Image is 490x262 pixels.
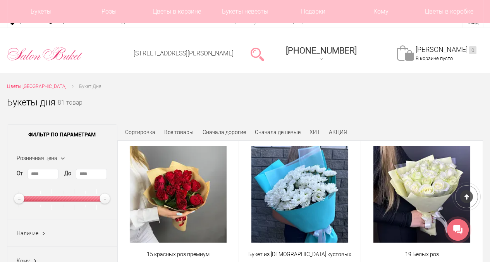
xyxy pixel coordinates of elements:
[203,129,246,135] a: Сначала дорогие
[416,45,476,54] a: [PERSON_NAME]
[255,129,301,135] a: Сначала дешевые
[130,146,227,243] img: 15 красных роз премиум
[244,250,356,259] a: Букет из [DEMOGRAPHIC_DATA] кустовых
[17,230,38,236] span: Наличие
[416,55,453,61] span: В корзине пусто
[7,83,67,91] a: Цветы [GEOGRAPHIC_DATA]
[7,95,55,109] h1: Букеты дня
[7,45,83,62] img: Цветы Нижний Новгород
[469,46,476,54] ins: 0
[79,84,101,89] span: Букет Дня
[64,169,71,178] label: До
[7,84,67,89] span: Цветы [GEOGRAPHIC_DATA]
[329,129,347,135] a: АКЦИЯ
[373,146,470,243] img: 19 Белых роз
[164,129,194,135] a: Все товары
[123,250,234,259] a: 15 красных роз премиум
[281,43,361,65] a: [PHONE_NUMBER]
[125,129,155,135] span: Сортировка
[286,46,357,55] span: [PHONE_NUMBER]
[366,250,478,259] a: 19 Белых роз
[7,125,117,144] span: Фильтр по параметрам
[309,129,320,135] a: ХИТ
[17,169,23,178] label: От
[251,146,348,243] img: Букет из хризантем кустовых
[134,50,234,57] a: [STREET_ADDRESS][PERSON_NAME]
[17,155,57,161] span: Розничная цена
[58,100,83,119] small: 81 товар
